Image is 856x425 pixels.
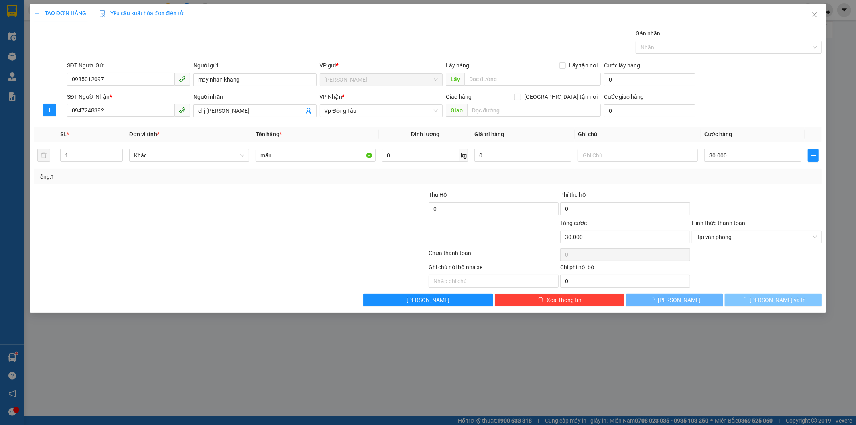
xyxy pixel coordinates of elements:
[305,108,312,114] span: user-add
[429,275,559,288] input: Nhập ghi chú
[808,149,819,162] button: plus
[538,297,543,303] span: delete
[750,296,806,304] span: [PERSON_NAME] và In
[560,220,587,226] span: Tổng cước
[803,4,826,27] button: Close
[464,73,601,86] input: Dọc đường
[560,190,690,202] div: Phí thu hộ
[99,10,106,17] img: icon
[407,296,449,304] span: [PERSON_NAME]
[193,61,317,70] div: Người gửi
[37,149,50,162] button: delete
[34,10,40,16] span: plus
[446,62,469,69] span: Lấy hàng
[808,152,818,159] span: plus
[67,92,190,101] div: SĐT Người Nhận
[811,12,818,18] span: close
[34,10,86,16] span: TẠO ĐƠN HÀNG
[446,104,467,117] span: Giao
[521,92,601,101] span: [GEOGRAPHIC_DATA] tận nơi
[604,94,644,100] label: Cước giao hàng
[547,296,582,304] span: Xóa Thông tin
[129,131,159,137] span: Đơn vị tính
[467,104,601,117] input: Dọc đường
[67,61,190,70] div: SĐT Người Gửi
[60,131,67,137] span: SL
[604,73,695,86] input: Cước lấy hàng
[725,294,822,306] button: [PERSON_NAME] và In
[325,105,438,117] span: Vp Đồng Tàu
[320,61,443,70] div: VP gửi
[604,104,695,117] input: Cước giao hàng
[578,149,698,162] input: Ghi Chú
[44,107,56,113] span: plus
[741,297,750,302] span: loading
[566,61,601,70] span: Lấy tận nơi
[179,76,185,82] span: phone
[474,149,571,162] input: 0
[560,263,690,275] div: Chi phí nội bộ
[460,149,468,162] span: kg
[697,231,817,243] span: Tại văn phòng
[363,294,493,306] button: [PERSON_NAME]
[429,263,559,275] div: Ghi chú nội bộ nhà xe
[325,74,438,86] span: Lý Nhân
[429,192,447,198] span: Thu Hộ
[256,149,376,162] input: VD: Bàn, Ghế
[43,104,56,116] button: plus
[179,107,185,113] span: phone
[658,296,701,304] span: [PERSON_NAME]
[626,294,723,306] button: [PERSON_NAME]
[692,220,745,226] label: Hình thức thanh toán
[193,92,317,101] div: Người nhận
[575,127,701,142] th: Ghi chú
[99,10,184,16] span: Yêu cầu xuất hóa đơn điện tử
[636,30,660,37] label: Gán nhãn
[37,172,330,181] div: Tổng: 1
[446,73,464,86] span: Lấy
[428,249,560,263] div: Chưa thanh toán
[604,62,640,69] label: Cước lấy hàng
[474,131,504,137] span: Giá trị hàng
[704,131,732,137] span: Cước hàng
[446,94,472,100] span: Giao hàng
[256,131,282,137] span: Tên hàng
[411,131,439,137] span: Định lượng
[649,297,658,302] span: loading
[134,149,244,161] span: Khác
[495,294,625,306] button: deleteXóa Thông tin
[320,94,342,100] span: VP Nhận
